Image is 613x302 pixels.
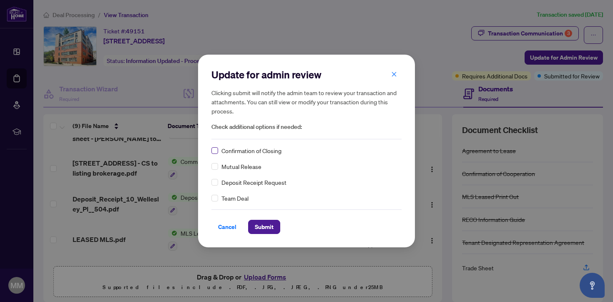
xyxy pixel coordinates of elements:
span: close [391,71,397,77]
button: Open asap [580,273,605,298]
button: Cancel [211,220,243,234]
span: Confirmation of Closing [221,146,281,155]
span: Team Deal [221,194,249,203]
h2: Update for admin review [211,68,402,81]
span: Submit [255,220,274,234]
button: Submit [248,220,280,234]
span: Deposit Receipt Request [221,178,286,187]
span: Check additional options if needed: [211,122,402,132]
h5: Clicking submit will notify the admin team to review your transaction and attachments. You can st... [211,88,402,116]
span: Mutual Release [221,162,261,171]
span: Cancel [218,220,236,234]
